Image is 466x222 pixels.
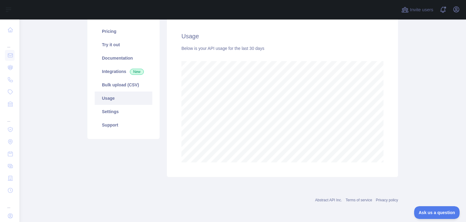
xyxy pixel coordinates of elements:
[95,118,152,132] a: Support
[130,69,144,75] span: New
[95,105,152,118] a: Settings
[376,198,398,202] a: Privacy policy
[5,36,15,49] div: ...
[400,5,434,15] button: Invite users
[181,45,383,51] div: Below is your API usage for the last 30 days
[315,198,342,202] a: Abstract API Inc.
[95,25,152,38] a: Pricing
[95,51,152,65] a: Documentation
[5,197,15,209] div: ...
[346,198,372,202] a: Terms of service
[95,92,152,105] a: Usage
[95,38,152,51] a: Try it out
[95,65,152,78] a: Integrations New
[410,6,433,13] span: Invite users
[5,111,15,123] div: ...
[414,206,460,219] iframe: Toggle Customer Support
[181,32,383,40] h2: Usage
[95,78,152,92] a: Bulk upload (CSV)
